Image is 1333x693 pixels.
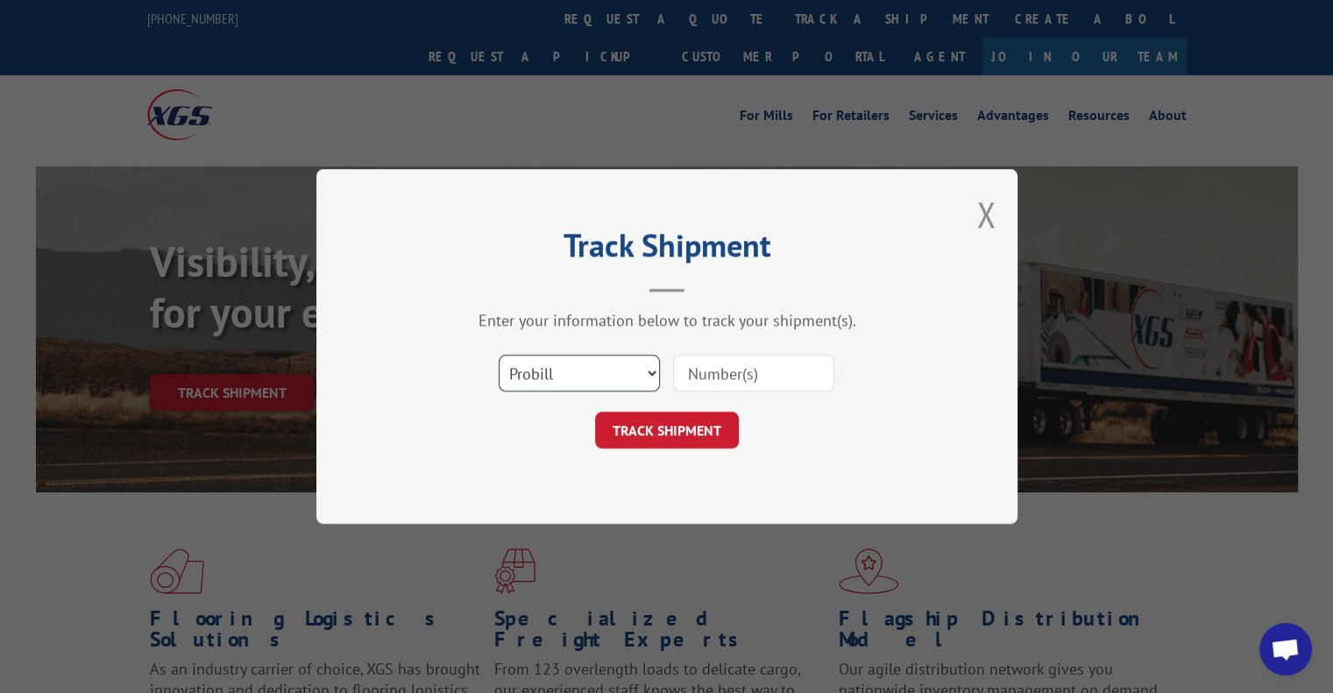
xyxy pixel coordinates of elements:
button: TRACK SHIPMENT [595,412,739,449]
button: Close modal [976,191,996,237]
div: Enter your information below to track your shipment(s). [404,310,930,330]
input: Number(s) [673,355,834,392]
h2: Track Shipment [404,233,930,266]
a: Open chat [1259,623,1312,675]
